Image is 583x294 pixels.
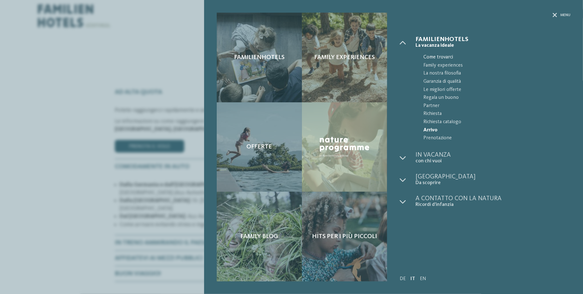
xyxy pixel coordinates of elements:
[415,118,570,126] a: Richiesta catalogo
[400,276,406,281] a: DE
[415,94,570,102] a: Regala un buono
[234,54,285,61] span: Familienhotels
[415,195,570,208] a: A contatto con la natura Ricordi d’infanzia
[302,13,387,102] a: Come raggiungere i Familienhotels Südtirol Family experiences
[302,102,387,192] a: Come raggiungere i Familienhotels Südtirol Nature Programme
[415,134,570,142] a: Prenotazione
[415,202,570,208] span: Ricordi d’infanzia
[560,13,570,18] span: Menu
[415,36,570,43] span: Familienhotels
[415,180,570,186] span: Da scoprire
[240,233,278,240] span: Family Blog
[415,110,570,118] a: Richiesta
[423,94,570,102] span: Regala un buono
[217,192,302,281] a: Come raggiungere i Familienhotels Südtirol Family Blog
[415,78,570,86] a: Garanzia di qualità
[423,126,570,135] span: Arrivo
[302,192,387,281] a: Come raggiungere i Familienhotels Südtirol Hits per i più piccoli
[415,195,570,202] span: A contatto con la natura
[423,78,570,86] span: Garanzia di qualità
[318,135,371,159] img: Nature Programme
[415,102,570,110] a: Partner
[415,86,570,94] a: Le migliori offerte
[415,53,570,62] a: Come trovarci
[246,143,272,151] span: Offerte
[420,276,426,281] a: EN
[423,69,570,78] span: La nostra filosofia
[415,158,570,164] span: con chi vuoi
[217,13,302,102] a: Come raggiungere i Familienhotels Südtirol Familienhotels
[415,36,570,49] a: Familienhotels La vacanza ideale
[415,174,570,180] span: [GEOGRAPHIC_DATA]
[423,118,570,126] span: Richiesta catalogo
[415,126,570,135] a: Arrivo
[415,62,570,70] a: Family experiences
[217,102,302,192] a: Come raggiungere i Familienhotels Südtirol Offerte
[423,62,570,70] span: Family experiences
[423,53,570,62] span: Come trovarci
[410,276,415,281] a: IT
[312,233,377,240] span: Hits per i più piccoli
[423,102,570,110] span: Partner
[423,86,570,94] span: Le migliori offerte
[415,174,570,186] a: [GEOGRAPHIC_DATA] Da scoprire
[415,152,570,158] span: In vacanza
[314,54,375,61] span: Family experiences
[415,69,570,78] a: La nostra filosofia
[423,134,570,142] span: Prenotazione
[415,43,570,49] span: La vacanza ideale
[415,152,570,164] a: In vacanza con chi vuoi
[423,110,570,118] span: Richiesta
